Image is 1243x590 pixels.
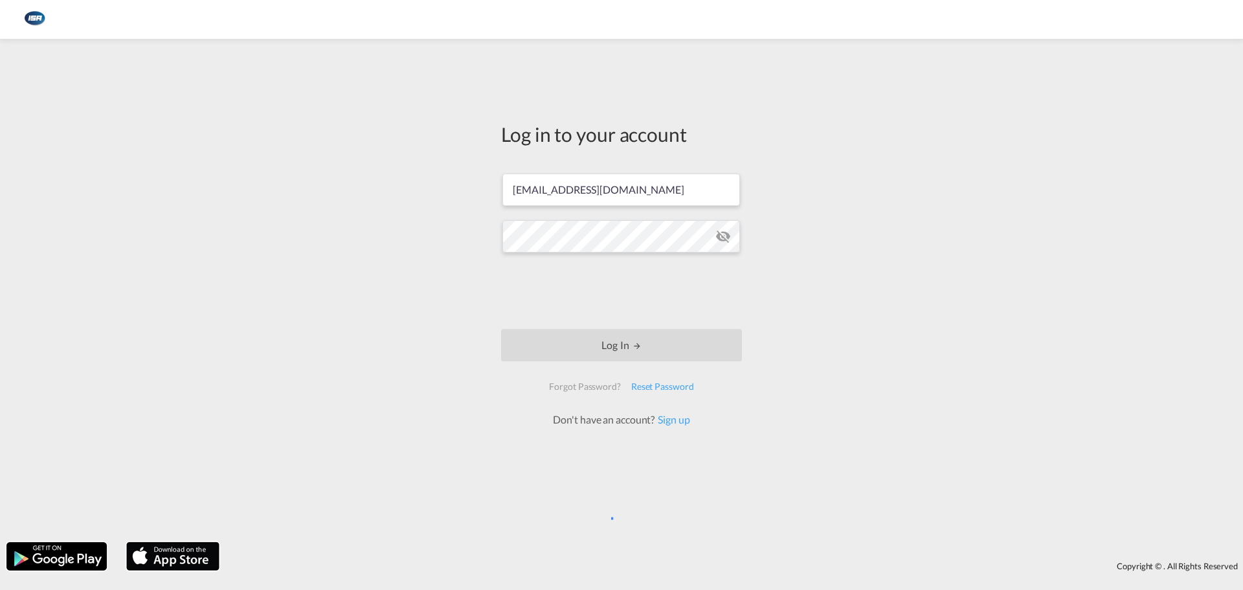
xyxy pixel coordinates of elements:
[19,5,49,34] img: 1aa151c0c08011ec8d6f413816f9a227.png
[5,541,108,572] img: google.png
[226,555,1243,577] div: Copyright © . All Rights Reserved
[523,266,720,316] iframe: reCAPTCHA
[501,120,742,148] div: Log in to your account
[125,541,221,572] img: apple.png
[502,174,740,206] input: Enter email/phone number
[655,413,689,425] a: Sign up
[501,329,742,361] button: LOGIN
[626,375,699,398] div: Reset Password
[539,413,704,427] div: Don't have an account?
[544,375,625,398] div: Forgot Password?
[715,229,731,244] md-icon: icon-eye-off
